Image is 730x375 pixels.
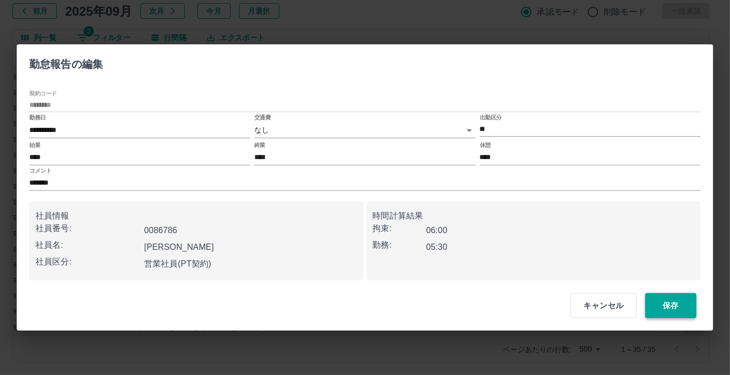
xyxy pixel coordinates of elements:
[571,293,637,318] button: キャンセル
[426,226,448,235] b: 06:00
[144,243,214,251] b: [PERSON_NAME]
[36,222,140,235] p: 社員番号:
[29,166,51,174] label: コメント
[29,141,40,149] label: 始業
[144,259,211,268] b: 営業社員(PT契約)
[373,239,427,251] p: 勤務:
[373,210,695,222] p: 時間計算結果
[426,243,448,251] b: 05:30
[36,256,140,268] p: 社員区分:
[254,114,271,122] label: 交通費
[373,222,427,235] p: 拘束:
[36,210,358,222] p: 社員情報
[36,239,140,251] p: 社員名:
[29,90,57,98] label: 契約コード
[645,293,697,318] button: 保存
[17,44,115,80] h2: 勤怠報告の編集
[254,123,475,138] div: なし
[29,114,46,122] label: 勤務日
[144,226,177,235] b: 0086786
[480,114,502,122] label: 出勤区分
[480,141,491,149] label: 休憩
[254,141,265,149] label: 終業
